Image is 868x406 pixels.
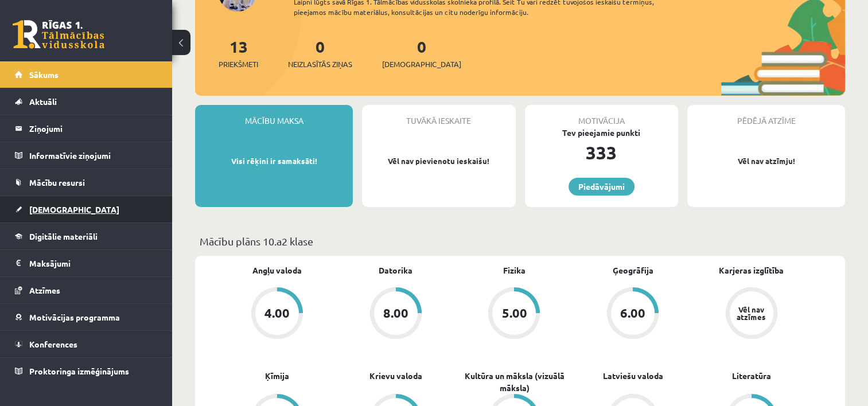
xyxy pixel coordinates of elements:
div: 4.00 [264,307,290,319]
p: Vēl nav atzīmju! [693,155,839,167]
span: Konferences [29,339,77,349]
legend: Ziņojumi [29,115,158,142]
a: Literatūra [732,370,771,382]
div: 6.00 [620,307,645,319]
div: Motivācija [525,105,678,127]
a: 8.00 [337,287,456,341]
a: Proktoringa izmēģinājums [15,358,158,384]
div: 5.00 [501,307,527,319]
a: Kultūra un māksla (vizuālā māksla) [455,370,574,394]
a: Sākums [15,61,158,88]
a: 4.00 [218,287,337,341]
a: Ziņojumi [15,115,158,142]
div: Mācību maksa [195,105,353,127]
a: Vēl nav atzīmes [692,287,811,341]
span: Mācību resursi [29,177,85,188]
a: Mācību resursi [15,169,158,196]
a: Ģeogrāfija [613,264,653,276]
a: Karjeras izglītība [719,264,784,276]
p: Visi rēķini ir samaksāti! [201,155,347,167]
a: Datorika [379,264,412,276]
a: 6.00 [574,287,692,341]
span: Neizlasītās ziņas [288,58,352,70]
a: Informatīvie ziņojumi [15,142,158,169]
a: 0Neizlasītās ziņas [288,36,352,70]
a: Atzīmes [15,277,158,303]
span: [DEMOGRAPHIC_DATA] [29,204,119,214]
div: Pēdējā atzīme [687,105,845,127]
a: Ķīmija [265,370,289,382]
span: Atzīmes [29,285,60,295]
p: Mācību plāns 10.a2 klase [200,233,840,249]
div: 333 [525,139,678,166]
a: Rīgas 1. Tālmācības vidusskola [13,20,104,49]
p: Vēl nav pievienotu ieskaišu! [368,155,509,167]
div: Vēl nav atzīmes [735,306,768,321]
a: 13Priekšmeti [219,36,258,70]
a: 0[DEMOGRAPHIC_DATA] [382,36,461,70]
div: 8.00 [383,307,408,319]
legend: Maksājumi [29,250,158,276]
a: Latviešu valoda [603,370,663,382]
a: Krievu valoda [369,370,422,382]
a: Angļu valoda [252,264,302,276]
span: Sākums [29,69,59,80]
span: Aktuāli [29,96,57,107]
a: Motivācijas programma [15,304,158,330]
span: Priekšmeti [219,58,258,70]
a: Fizika [503,264,526,276]
span: Motivācijas programma [29,312,120,322]
a: Piedāvājumi [569,178,635,196]
a: 5.00 [455,287,574,341]
span: [DEMOGRAPHIC_DATA] [382,58,461,70]
legend: Informatīvie ziņojumi [29,142,158,169]
a: Aktuāli [15,88,158,115]
a: Digitālie materiāli [15,223,158,249]
div: Tev pieejamie punkti [525,127,678,139]
a: Konferences [15,331,158,357]
a: [DEMOGRAPHIC_DATA] [15,196,158,222]
a: Maksājumi [15,250,158,276]
span: Proktoringa izmēģinājums [29,366,129,376]
span: Digitālie materiāli [29,231,98,241]
div: Tuvākā ieskaite [362,105,515,127]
